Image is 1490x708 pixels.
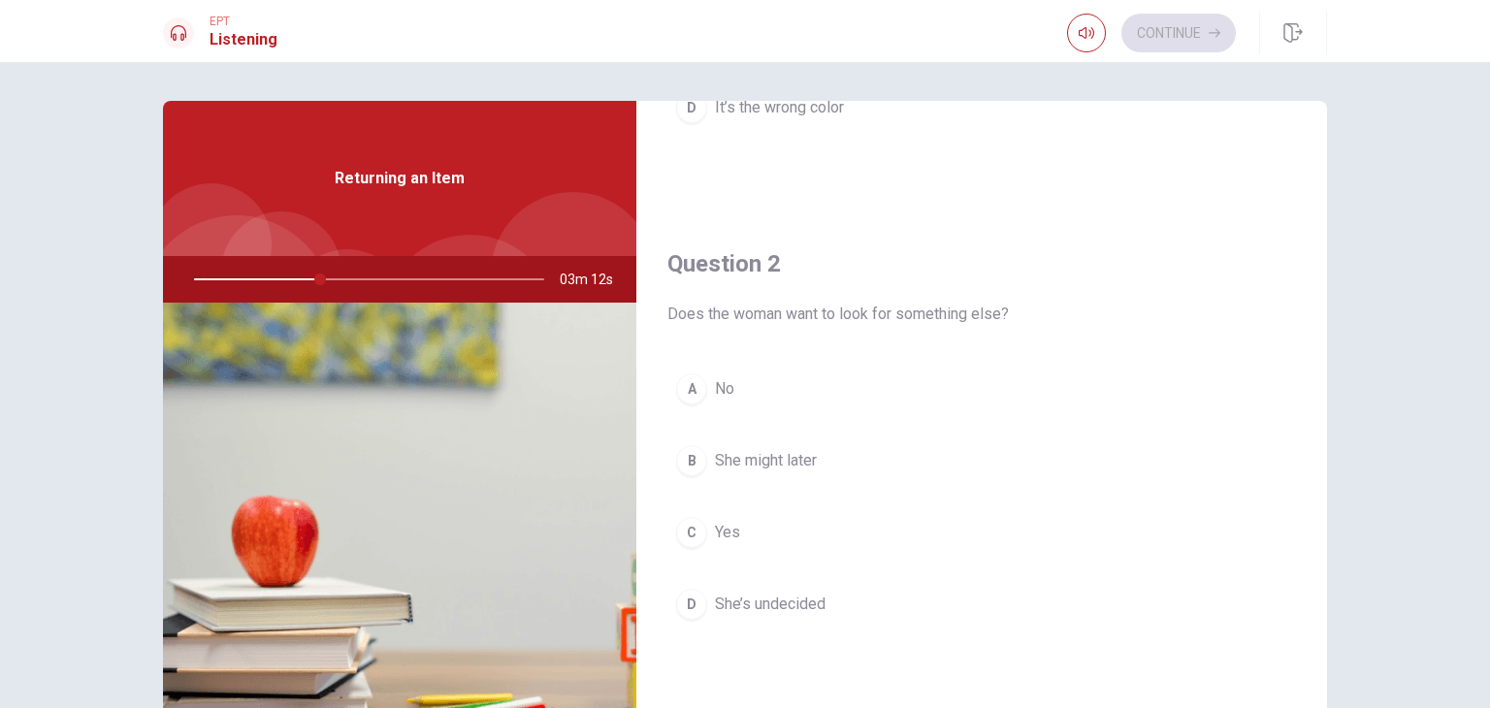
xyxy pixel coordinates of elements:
h4: Question 2 [667,248,1296,279]
div: C [676,517,707,548]
span: 03m 12s [560,256,629,303]
span: Yes [715,521,740,544]
span: Does the woman want to look for something else? [667,303,1296,326]
div: A [676,373,707,404]
span: No [715,377,734,401]
span: She’s undecided [715,593,826,616]
div: D [676,589,707,620]
span: It’s the wrong color [715,96,844,119]
button: DIt’s the wrong color [667,83,1296,132]
button: BShe might later [667,436,1296,485]
span: Returning an Item [335,167,465,190]
span: She might later [715,449,817,472]
div: B [676,445,707,476]
button: DShe’s undecided [667,580,1296,628]
h1: Listening [210,28,277,51]
button: ANo [667,365,1296,413]
div: D [676,92,707,123]
button: CYes [667,508,1296,557]
span: EPT [210,15,277,28]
